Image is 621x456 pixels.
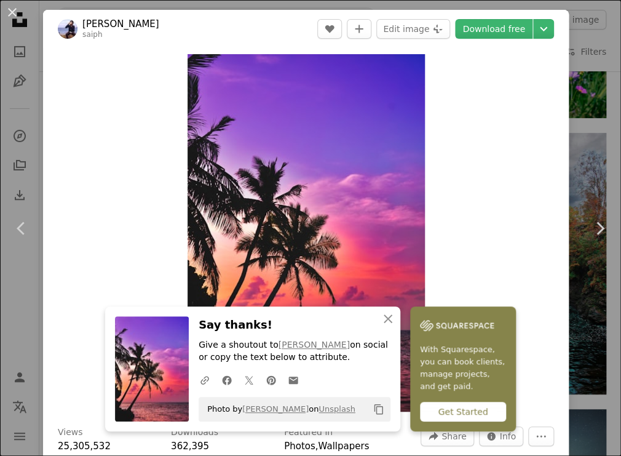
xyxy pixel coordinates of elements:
[315,441,318,452] span: ,
[441,427,466,446] span: Share
[171,441,209,452] span: 362,395
[420,343,506,393] span: With Squarespace, you can book clients, manage projects, and get paid.
[528,426,554,446] button: More Actions
[479,426,524,446] button: Stats about this image
[455,19,532,39] a: Download free
[238,367,260,392] a: Share on Twitter
[421,426,473,446] button: Share this image
[578,169,621,287] a: Next
[242,404,309,414] a: [PERSON_NAME]
[82,30,103,39] a: saiph
[216,367,238,392] a: Share on Facebook
[201,399,355,419] span: Photo by on
[420,402,506,422] div: Get Started
[347,19,371,39] button: Add to Collection
[284,426,333,439] h3: Featured in
[318,404,355,414] a: Unsplash
[188,54,425,412] button: Zoom in on this image
[199,316,390,334] h3: Say thanks!
[58,426,83,439] h3: Views
[284,441,315,452] a: Photos
[410,306,516,431] a: With Squarespace, you can book clients, manage projects, and get paid.Get Started
[500,427,516,446] span: Info
[260,367,282,392] a: Share on Pinterest
[533,19,554,39] button: Choose download size
[282,367,304,392] a: Share over email
[376,19,450,39] button: Edit image
[420,316,494,335] img: file-1747939142011-51e5cc87e3c9
[279,340,350,350] a: [PERSON_NAME]
[199,339,390,364] p: Give a shoutout to on social or copy the text below to attribute.
[317,19,342,39] button: Like
[368,399,389,420] button: Copy to clipboard
[318,441,369,452] a: Wallpapers
[82,18,159,30] a: [PERSON_NAME]
[58,441,111,452] span: 25,305,532
[188,54,425,412] img: silhouette photography of coconut palm trees
[58,19,77,39] img: Go to Saiph Muhammad's profile
[171,426,218,439] h3: Downloads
